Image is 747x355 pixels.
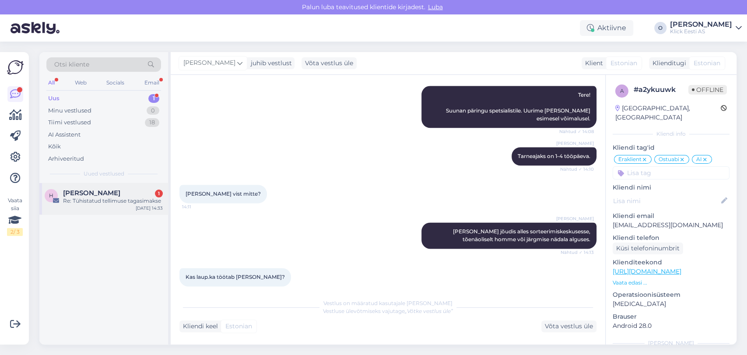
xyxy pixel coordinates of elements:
[654,22,666,34] div: O
[63,189,120,197] span: Henry
[561,249,594,256] span: Nähtud ✓ 14:13
[145,118,159,127] div: 18
[46,77,56,88] div: All
[613,258,729,267] p: Klienditeekond
[613,279,729,287] p: Vaata edasi ...
[582,59,603,68] div: Klient
[559,128,594,135] span: Nähtud ✓ 14:08
[105,77,126,88] div: Socials
[323,300,452,306] span: Vestlus on määratud kasutajale [PERSON_NAME]
[613,211,729,221] p: Kliendi email
[659,157,679,162] span: Ostuabi
[48,118,91,127] div: Tiimi vestlused
[148,94,159,103] div: 1
[182,204,215,210] span: 14:11
[48,106,91,115] div: Minu vestlused
[7,197,23,236] div: Vaata siia
[613,221,729,230] p: [EMAIL_ADDRESS][DOMAIN_NAME]
[615,104,721,122] div: [GEOGRAPHIC_DATA], [GEOGRAPHIC_DATA]
[405,308,453,314] i: „Võtke vestlus üle”
[556,140,594,147] span: [PERSON_NAME]
[48,94,60,103] div: Uus
[84,170,124,178] span: Uued vestlused
[49,192,53,199] span: H
[613,339,729,347] div: [PERSON_NAME]
[613,267,681,275] a: [URL][DOMAIN_NAME]
[613,196,719,206] input: Lisa nimi
[7,59,24,76] img: Askly Logo
[7,228,23,236] div: 2 / 3
[48,142,61,151] div: Kõik
[556,215,594,222] span: [PERSON_NAME]
[613,130,729,138] div: Kliendi info
[613,243,683,254] div: Küsi telefoninumbrit
[183,58,235,68] span: [PERSON_NAME]
[186,190,261,197] span: [PERSON_NAME] vist mitte?
[48,130,81,139] div: AI Assistent
[143,77,161,88] div: Email
[696,157,702,162] span: AI
[580,20,633,36] div: Aktiivne
[453,228,592,243] span: [PERSON_NAME] jõudis alles sorteerimiskeskusesse, tõenäoliselt homme või järgmise nädala alguses.
[179,322,218,331] div: Kliendi keel
[618,157,642,162] span: Eraklient
[613,166,729,179] input: Lisa tag
[425,3,445,11] span: Luba
[54,60,89,69] span: Otsi kliente
[155,190,163,197] div: 1
[613,183,729,192] p: Kliendi nimi
[73,77,88,88] div: Web
[613,143,729,152] p: Kliendi tag'id
[613,321,729,330] p: Android 28.0
[688,85,727,95] span: Offline
[670,21,732,28] div: [PERSON_NAME]
[186,274,285,280] span: Kas laup.ka töötab [PERSON_NAME]?
[136,205,163,211] div: [DATE] 14:33
[541,320,596,332] div: Võta vestlus üle
[670,28,732,35] div: Klick Eesti AS
[613,299,729,309] p: [MEDICAL_DATA]
[634,84,688,95] div: # a2ykuuwk
[694,59,720,68] span: Estonian
[620,88,624,94] span: a
[48,155,84,163] div: Arhiveeritud
[613,312,729,321] p: Brauser
[613,233,729,243] p: Kliendi telefon
[225,322,252,331] span: Estonian
[649,59,686,68] div: Klienditugi
[610,59,637,68] span: Estonian
[613,290,729,299] p: Operatsioonisüsteem
[247,59,292,68] div: juhib vestlust
[63,197,163,205] div: Re: Tühistatud tellimuse tagasimakse
[147,106,159,115] div: 0
[560,166,594,172] span: Nähtud ✓ 14:10
[302,57,357,69] div: Võta vestlus üle
[323,308,453,314] span: Vestluse ülevõtmiseks vajutage
[518,153,590,159] span: Tarneajaks on 1-4 tööpäeva.
[670,21,742,35] a: [PERSON_NAME]Klick Eesti AS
